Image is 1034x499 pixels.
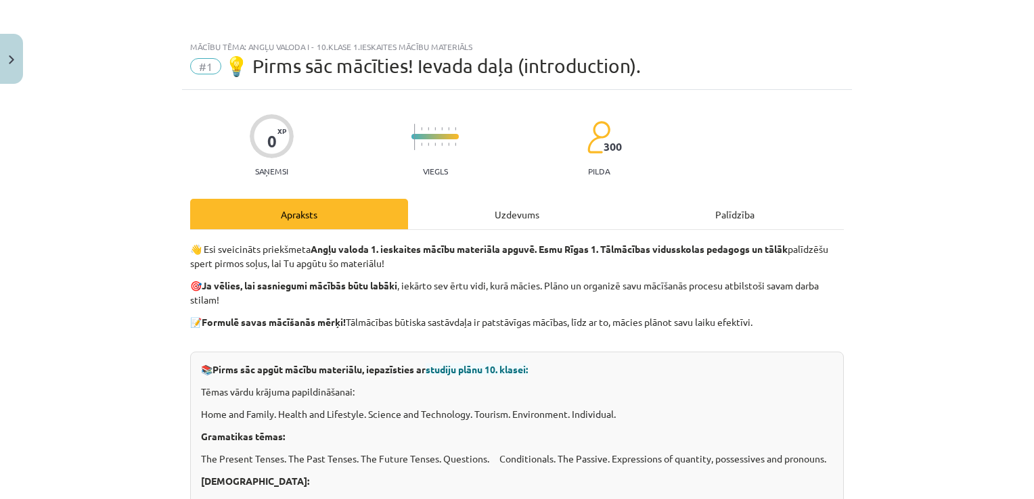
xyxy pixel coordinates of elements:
strong: Formulē savas mācīšanās mērķi! [202,316,346,328]
p: Tēmas vārdu krājuma papildināšanai: [201,385,833,399]
strong: Ja vēlies, lai sasniegumi mācībās būtu labāki [202,279,397,291]
img: icon-short-line-57e1e144782c952c97e751825c79c345078a6d821885a25fce030b3d8c18986b.svg [455,143,456,146]
p: pilda [588,166,610,176]
img: icon-short-line-57e1e144782c952c97e751825c79c345078a6d821885a25fce030b3d8c18986b.svg [421,143,422,146]
img: icon-short-line-57e1e144782c952c97e751825c79c345078a6d821885a25fce030b3d8c18986b.svg [455,127,456,130]
span: studiju plānu 10. klasei: [426,363,528,375]
p: 👋 Esi sveicināts priekšmeta palīdzēšu spert pirmos soļus, lai Tu apgūtu šo materiālu! [190,242,844,270]
div: Palīdzība [626,199,844,229]
span: #1 [190,58,221,74]
img: icon-short-line-57e1e144782c952c97e751825c79c345078a6d821885a25fce030b3d8c18986b.svg [428,127,429,130]
p: Home and Family. Health and Lifestyle. Science and Technology. Tourism. Environment. Individual. [201,407,833,421]
img: icon-short-line-57e1e144782c952c97e751825c79c345078a6d821885a25fce030b3d8c18986b.svg [441,127,443,130]
img: icon-short-line-57e1e144782c952c97e751825c79c345078a6d821885a25fce030b3d8c18986b.svg [441,143,443,146]
p: 📝 Tālmācības būtiska sastāvdaļa ir patstāvīgas mācības, līdz ar to, mācies plānot savu laiku efek... [190,315,844,343]
p: 🎯 , iekārto sev ērtu vidi, kurā mācies. Plāno un organizē savu mācīšanās procesu atbilstoši savam... [190,279,844,307]
p: Saņemsi [250,166,294,176]
strong: Angļu valoda 1. ieskaites mācību materiāla apguvē. Esmu Rīgas 1. Tālmācības vidusskolas pedagogs ... [311,243,788,255]
img: icon-close-lesson-0947bae3869378f0d4975bcd49f059093ad1ed9edebbc8119c70593378902aed.svg [9,55,14,64]
img: icon-short-line-57e1e144782c952c97e751825c79c345078a6d821885a25fce030b3d8c18986b.svg [434,143,436,146]
strong: [DEMOGRAPHIC_DATA]: [201,475,309,487]
div: Apraksts [190,199,408,229]
span: 300 [604,141,622,153]
p: Viegls [423,166,448,176]
span: 💡 Pirms sāc mācīties! Ievada daļa (introduction). [225,55,641,77]
strong: Pirms sāc apgūt mācību materiālu, iepazīsties ar [212,363,528,375]
img: icon-long-line-d9ea69661e0d244f92f715978eff75569469978d946b2353a9bb055b3ed8787d.svg [414,124,415,150]
img: icon-short-line-57e1e144782c952c97e751825c79c345078a6d821885a25fce030b3d8c18986b.svg [448,143,449,146]
p: 📚 [201,362,833,377]
img: icon-short-line-57e1e144782c952c97e751825c79c345078a6d821885a25fce030b3d8c18986b.svg [434,127,436,130]
img: icon-short-line-57e1e144782c952c97e751825c79c345078a6d821885a25fce030b3d8c18986b.svg [428,143,429,146]
span: XP [277,127,286,135]
div: Mācību tēma: Angļu valoda i - 10.klase 1.ieskaites mācību materiāls [190,42,844,51]
strong: Gramatikas tēmas: [201,430,285,442]
p: The Present Tenses. The Past Tenses. The Future Tenses. Questions. Conditionals. The Passive. Exp... [201,452,833,466]
img: icon-short-line-57e1e144782c952c97e751825c79c345078a6d821885a25fce030b3d8c18986b.svg [421,127,422,130]
img: students-c634bb4e5e11cddfef0936a35e636f08e4e9abd3cc4e673bd6f9a4125e45ecb1.svg [587,120,610,154]
img: icon-short-line-57e1e144782c952c97e751825c79c345078a6d821885a25fce030b3d8c18986b.svg [448,127,449,130]
div: Uzdevums [408,199,626,229]
div: 0 [267,132,277,151]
